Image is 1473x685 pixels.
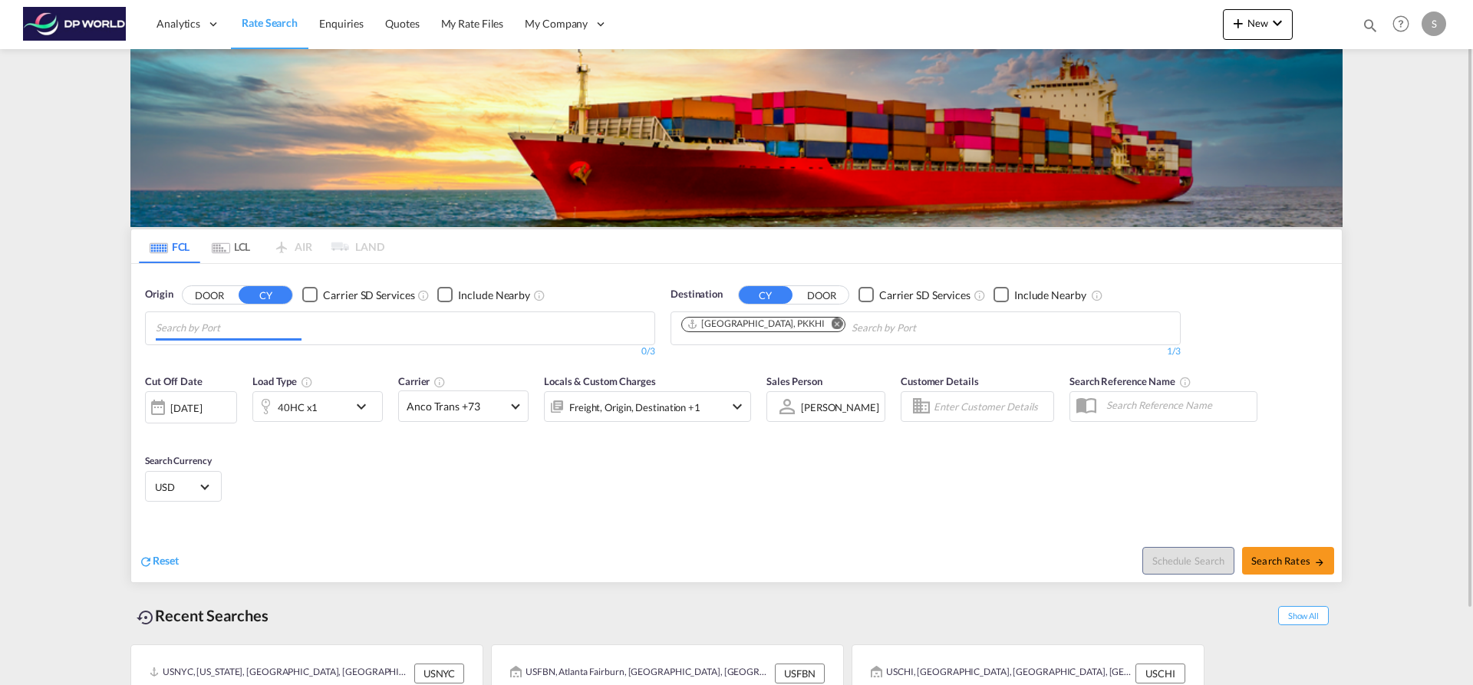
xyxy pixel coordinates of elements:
[139,555,153,568] md-icon: icon-refresh
[301,376,313,388] md-icon: icon-information-outline
[1388,11,1414,37] span: Help
[1014,288,1086,303] div: Include Nearby
[156,316,302,341] input: Chips input.
[433,376,446,388] md-icon: The selected Trucker/Carrierwill be displayed in the rate results If the rates are from another f...
[157,16,200,31] span: Analytics
[799,396,881,418] md-select: Sales Person: Soraya Valverde
[1229,17,1287,29] span: New
[901,375,978,387] span: Customer Details
[1142,547,1234,575] button: Note: By default Schedule search will only considerorigin ports, destination ports and cut off da...
[145,422,157,443] md-datepicker: Select
[1362,17,1379,40] div: icon-magnify
[398,375,446,387] span: Carrier
[879,288,970,303] div: Carrier SD Services
[417,289,430,301] md-icon: Unchecked: Search for CY (Container Yard) services for all selected carriers.Checked : Search for...
[671,345,1181,358] div: 1/3
[130,49,1343,227] img: LCL+%26+FCL+BACKGROUND.png
[1388,11,1422,38] div: Help
[766,375,822,387] span: Sales Person
[569,397,700,418] div: Freight Origin Destination Factory Stuffing
[139,229,200,263] md-tab-item: FCL
[544,391,751,422] div: Freight Origin Destination Factory Stuffingicon-chevron-down
[1069,375,1191,387] span: Search Reference Name
[1091,289,1103,301] md-icon: Unchecked: Ignores neighbouring ports when fetching rates.Checked : Includes neighbouring ports w...
[1422,12,1446,36] div: S
[170,401,202,415] div: [DATE]
[852,316,997,341] input: Chips input.
[533,289,545,301] md-icon: Unchecked: Ignores neighbouring ports when fetching rates.Checked : Includes neighbouring ports w...
[1314,557,1325,568] md-icon: icon-arrow-right
[150,664,410,683] div: USNYC, New York, NY, United States, North America, Americas
[1278,606,1329,625] span: Show All
[1362,17,1379,34] md-icon: icon-magnify
[145,345,655,358] div: 0/3
[1179,376,1191,388] md-icon: Your search will be saved by the below given name
[153,476,213,498] md-select: Select Currency: $ USDUnited States Dollar
[728,397,746,416] md-icon: icon-chevron-down
[153,312,308,341] md-chips-wrap: Chips container with autocompletion. Enter the text area, type text to search, and then use the u...
[871,664,1132,683] div: USCHI, Chicago, IL, United States, North America, Americas
[155,480,198,494] span: USD
[252,375,313,387] span: Load Type
[352,397,378,416] md-icon: icon-chevron-down
[801,401,879,413] div: [PERSON_NAME]
[994,287,1086,303] md-checkbox: Checkbox No Ink
[934,395,1049,418] input: Enter Customer Details
[278,397,318,418] div: 40HC x1
[242,16,298,29] span: Rate Search
[1223,9,1293,40] button: icon-plus 400-fgNewicon-chevron-down
[130,598,275,633] div: Recent Searches
[437,287,530,303] md-checkbox: Checkbox No Ink
[1229,14,1247,32] md-icon: icon-plus 400-fg
[458,288,530,303] div: Include Nearby
[510,664,771,683] div: USFBN, Atlanta Fairburn, GA, United States, North America, Americas
[1268,14,1287,32] md-icon: icon-chevron-down
[145,287,173,302] span: Origin
[200,229,262,263] md-tab-item: LCL
[319,17,364,30] span: Enquiries
[139,229,384,263] md-pagination-wrapper: Use the left and right arrow keys to navigate between tabs
[1135,664,1185,683] div: USCHI
[23,7,127,41] img: c08ca190194411f088ed0f3ba295208c.png
[974,289,986,301] md-icon: Unchecked: Search for CY (Container Yard) services for all selected carriers.Checked : Search for...
[1242,547,1334,575] button: Search Ratesicon-arrow-right
[414,664,464,683] div: USNYC
[145,391,237,423] div: [DATE]
[323,288,414,303] div: Carrier SD Services
[739,286,793,304] button: CY
[795,286,849,304] button: DOOR
[775,664,825,683] div: USFBN
[385,17,419,30] span: Quotes
[1099,394,1257,417] input: Search Reference Name
[239,286,292,304] button: CY
[302,287,414,303] md-checkbox: Checkbox No Ink
[153,554,179,567] span: Reset
[822,318,845,333] button: Remove
[544,375,656,387] span: Locals & Custom Charges
[145,455,212,466] span: Search Currency
[137,608,155,627] md-icon: icon-backup-restore
[525,16,588,31] span: My Company
[407,399,506,414] span: Anco Trans +73
[1251,555,1325,567] span: Search Rates
[139,553,179,570] div: icon-refreshReset
[252,391,383,422] div: 40HC x1icon-chevron-down
[441,17,504,30] span: My Rate Files
[687,318,825,331] div: Karachi, PKKHI
[131,264,1342,582] div: OriginDOOR CY Checkbox No InkUnchecked: Search for CY (Container Yard) services for all selected ...
[145,375,203,387] span: Cut Off Date
[858,287,970,303] md-checkbox: Checkbox No Ink
[687,318,828,331] div: Press delete to remove this chip.
[679,312,1003,341] md-chips-wrap: Chips container. Use arrow keys to select chips.
[183,286,236,304] button: DOOR
[671,287,723,302] span: Destination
